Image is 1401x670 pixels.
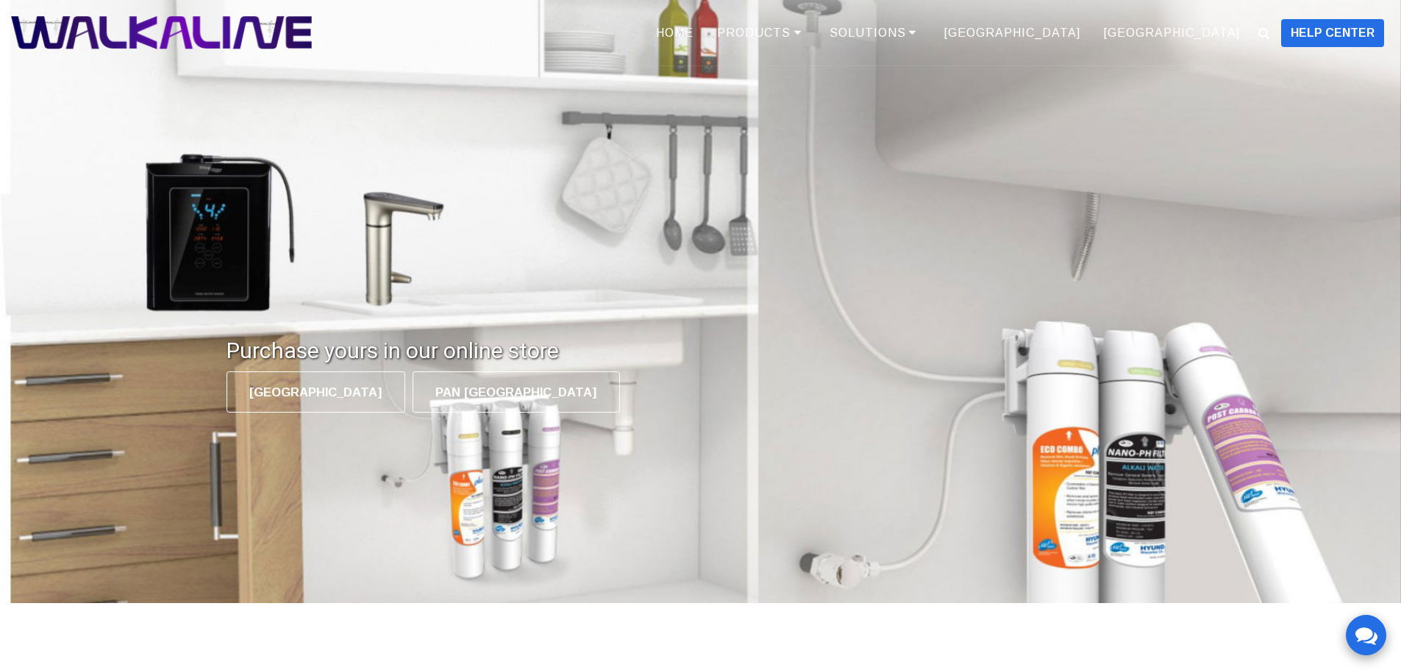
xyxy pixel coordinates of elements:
[227,371,405,413] a: MALAYSIA
[717,26,791,39] span: PRODUCTS
[413,371,620,413] a: PAN INDIA
[1276,19,1389,47] a: HELP CENTER
[1104,26,1240,39] span: [GEOGRAPHIC_DATA]
[944,26,1080,39] span: [GEOGRAPHIC_DATA]
[830,26,906,39] span: SOLUTIONS
[11,16,312,49] img: WALKALINE
[706,26,817,40] a: PRODUCTS
[656,26,694,39] span: HOME
[1093,26,1251,40] a: [GEOGRAPHIC_DATA]
[645,26,705,40] a: HOME
[1281,19,1384,47] button: HELP CENTER
[249,385,382,399] span: [GEOGRAPHIC_DATA]
[1291,24,1375,42] span: HELP CENTER
[435,385,596,399] span: PAN [GEOGRAPHIC_DATA]
[227,338,559,364] h2: Purchase yours in our online store
[819,26,933,40] a: SOLUTIONS
[933,26,1091,40] a: [GEOGRAPHIC_DATA]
